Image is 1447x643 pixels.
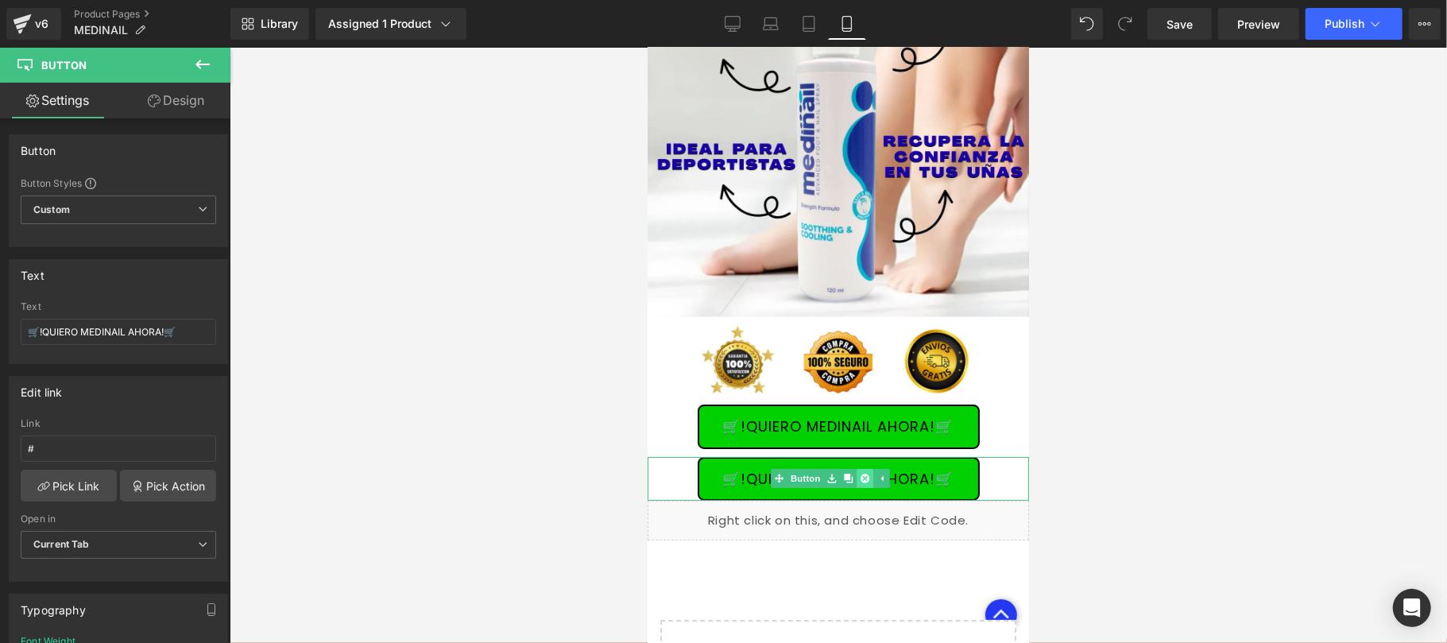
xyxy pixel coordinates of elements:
span: MEDINAIL [74,24,128,37]
span: 🛒!QUIERO MEDINAIL AHORA!🛒 [75,370,307,388]
button: Publish [1306,8,1403,40]
a: Mobile [828,8,866,40]
div: Edit link [21,377,63,399]
div: Button [21,135,56,157]
button: More [1409,8,1441,40]
div: Text [21,260,44,282]
div: Text [21,301,216,312]
input: https://your-shop.myshopify.com [21,436,216,462]
span: Button [140,421,176,440]
a: Design [118,83,234,118]
a: Pick Link [21,470,117,502]
a: Laptop [752,8,790,40]
a: New Library [230,8,309,40]
button: Undo [1071,8,1103,40]
div: Assigned 1 Product [328,16,454,32]
span: 🛒!QUIERO MEDINAIL AHORA!🛒 [75,423,307,440]
a: Expand / Collapse [226,421,242,440]
span: Save [1166,16,1193,33]
span: Library [261,17,298,31]
a: Preview [1218,8,1299,40]
a: Pick Action [120,470,216,502]
a: v6 [6,8,61,40]
div: Link [21,418,216,429]
a: 🛒!QUIERO MEDINAIL AHORA!🛒 [50,357,332,401]
span: Publish [1325,17,1364,30]
a: Desktop [714,8,752,40]
div: v6 [32,14,52,34]
span: Preview [1237,16,1280,33]
span: Button [41,59,87,72]
div: Open in [21,513,216,525]
a: Save element [176,421,193,440]
a: Tablet [790,8,828,40]
a: Clone Element [192,421,209,440]
div: Open Intercom Messenger [1393,589,1431,627]
button: Redo [1109,8,1141,40]
b: Custom [33,203,70,217]
a: Delete Element [209,421,226,440]
a: 🛒!QUIERO MEDINAIL AHORA!🛒 [50,409,332,454]
div: Button Styles [21,176,216,189]
b: Current Tab [33,538,90,550]
div: Typography [21,595,86,617]
a: Product Pages [74,8,230,21]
